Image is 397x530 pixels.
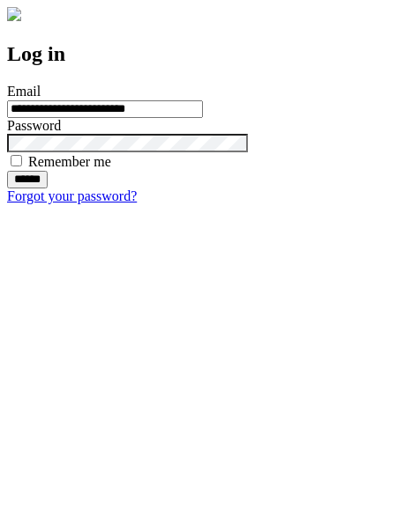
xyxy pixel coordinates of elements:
[7,42,390,66] h2: Log in
[7,84,41,99] label: Email
[28,154,111,169] label: Remember me
[7,7,21,21] img: logo-4e3dc11c47720685a147b03b5a06dd966a58ff35d612b21f08c02c0306f2b779.png
[7,118,61,133] label: Password
[7,188,137,203] a: Forgot your password?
